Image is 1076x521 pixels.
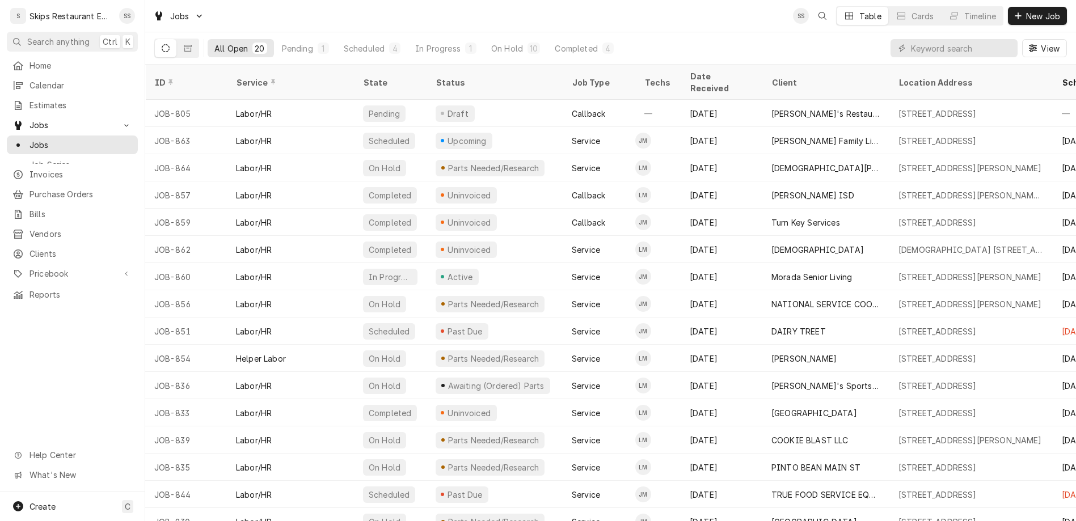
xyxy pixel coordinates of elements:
[635,378,651,393] div: LM
[236,189,272,201] div: Labor/HR
[572,77,626,88] div: Job Type
[681,290,762,317] div: [DATE]
[368,217,412,228] div: Completed
[145,345,227,372] div: JOB-854
[1008,7,1067,25] button: New Job
[898,353,977,365] div: [STREET_ADDRESS]
[255,43,264,54] div: 20
[572,434,600,446] div: Service
[145,372,227,399] div: JOB-836
[572,298,600,310] div: Service
[320,43,327,54] div: 1
[681,399,762,426] div: [DATE]
[368,135,411,147] div: Scheduled
[446,244,492,256] div: Uninvoiced
[7,264,138,283] a: Go to Pricebook
[446,353,540,365] div: Parts Needed/Research
[29,208,132,220] span: Bills
[145,263,227,290] div: JOB-860
[898,217,977,228] div: [STREET_ADDRESS]
[436,77,551,88] div: Status
[635,459,651,475] div: Longino Monroe's Avatar
[145,181,227,209] div: JOB-857
[170,10,189,22] span: Jobs
[635,269,651,285] div: JM
[572,489,600,501] div: Service
[771,189,854,201] div: [PERSON_NAME] ISD
[793,8,809,24] div: Shan Skipper's Avatar
[771,407,857,419] div: [GEOGRAPHIC_DATA]
[29,168,132,180] span: Invoices
[7,225,138,243] a: Vendors
[635,214,651,230] div: JM
[635,405,651,421] div: LM
[635,187,651,203] div: LM
[29,228,132,240] span: Vendors
[681,317,762,345] div: [DATE]
[29,268,115,279] span: Pricebook
[7,96,138,115] a: Estimates
[145,236,227,263] div: JOB-862
[446,135,488,147] div: Upcoming
[154,77,216,88] div: ID
[771,489,880,501] div: TRUE FOOD SERVICE EQUIPMENT INC
[572,217,605,228] div: Callback
[236,434,272,446] div: Labor/HR
[793,8,809,24] div: SS
[635,323,651,339] div: JM
[681,345,762,372] div: [DATE]
[898,162,1042,174] div: [STREET_ADDRESS][PERSON_NAME]
[898,271,1042,283] div: [STREET_ADDRESS][PERSON_NAME]
[572,407,600,419] div: Service
[771,353,837,365] div: [PERSON_NAME]
[491,43,523,54] div: On Hold
[681,181,762,209] div: [DATE]
[572,380,600,392] div: Service
[7,76,138,95] a: Calendar
[29,248,132,260] span: Clients
[368,434,402,446] div: On Hold
[635,486,651,502] div: JM
[446,298,540,310] div: Parts Needed/Research
[898,325,977,337] div: [STREET_ADDRESS]
[125,501,130,512] span: C
[467,43,474,54] div: 1
[7,32,138,52] button: Search anythingCtrlK
[635,269,651,285] div: Jason Marroquin's Avatar
[368,108,401,120] div: Pending
[635,160,651,176] div: Longino Monroe's Avatar
[635,405,651,421] div: Longino Monroe's Avatar
[145,290,227,317] div: JOB-856
[236,135,272,147] div: Labor/HR
[898,244,1044,256] div: [DEMOGRAPHIC_DATA] [STREET_ADDRESS]
[7,155,138,174] a: Job Series
[145,209,227,236] div: JOB-859
[10,8,26,24] div: S
[7,165,138,184] a: Invoices
[681,154,762,181] div: [DATE]
[29,159,132,171] span: Job Series
[415,43,461,54] div: In Progress
[635,459,651,475] div: LM
[898,407,977,419] div: [STREET_ADDRESS]
[635,187,651,203] div: Longino Monroe's Avatar
[236,244,272,256] div: Labor/HR
[898,298,1042,310] div: [STREET_ADDRESS][PERSON_NAME]
[125,36,130,48] span: K
[771,77,878,88] div: Client
[236,77,343,88] div: Service
[368,189,412,201] div: Completed
[27,36,90,48] span: Search anything
[771,135,880,147] div: [PERSON_NAME] Family Limited Partnership
[236,162,272,174] div: Labor/HR
[29,289,132,300] span: Reports
[635,133,651,149] div: Jason Marroquin's Avatar
[368,461,402,473] div: On Hold
[555,43,597,54] div: Completed
[771,434,849,446] div: COOKIE BLAST LLC
[446,162,540,174] div: Parts Needed/Research
[145,127,227,154] div: JOB-863
[446,434,540,446] div: Parts Needed/Research
[771,244,864,256] div: [DEMOGRAPHIC_DATA]
[446,489,484,501] div: Past Due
